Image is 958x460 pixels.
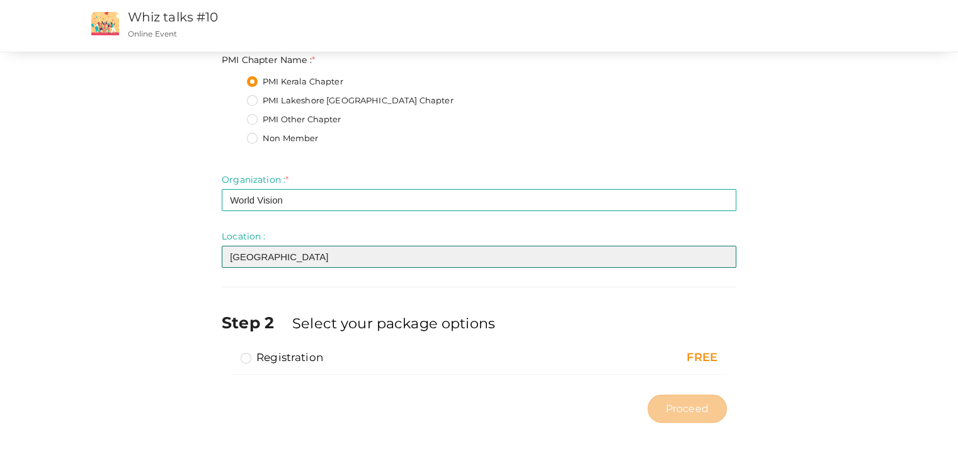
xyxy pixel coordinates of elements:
p: Online Event [128,28,607,39]
button: Proceed [647,394,727,423]
a: Whiz talks #10 [128,9,219,25]
label: Registration [241,350,323,365]
img: event2.png [91,12,119,35]
label: Step 2 [222,311,290,334]
label: Location : [222,230,265,243]
span: Proceed [666,401,709,416]
label: PMI Other Chapter [247,113,341,126]
label: PMI Chapter Name : [222,54,315,66]
label: PMI Lakeshore [GEOGRAPHIC_DATA] Chapter [247,95,453,107]
label: Select your package options [292,313,495,333]
label: Organization : [222,173,288,186]
label: Non Member [247,132,318,145]
label: PMI Kerala Chapter [247,76,343,88]
div: FREE [574,350,717,366]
